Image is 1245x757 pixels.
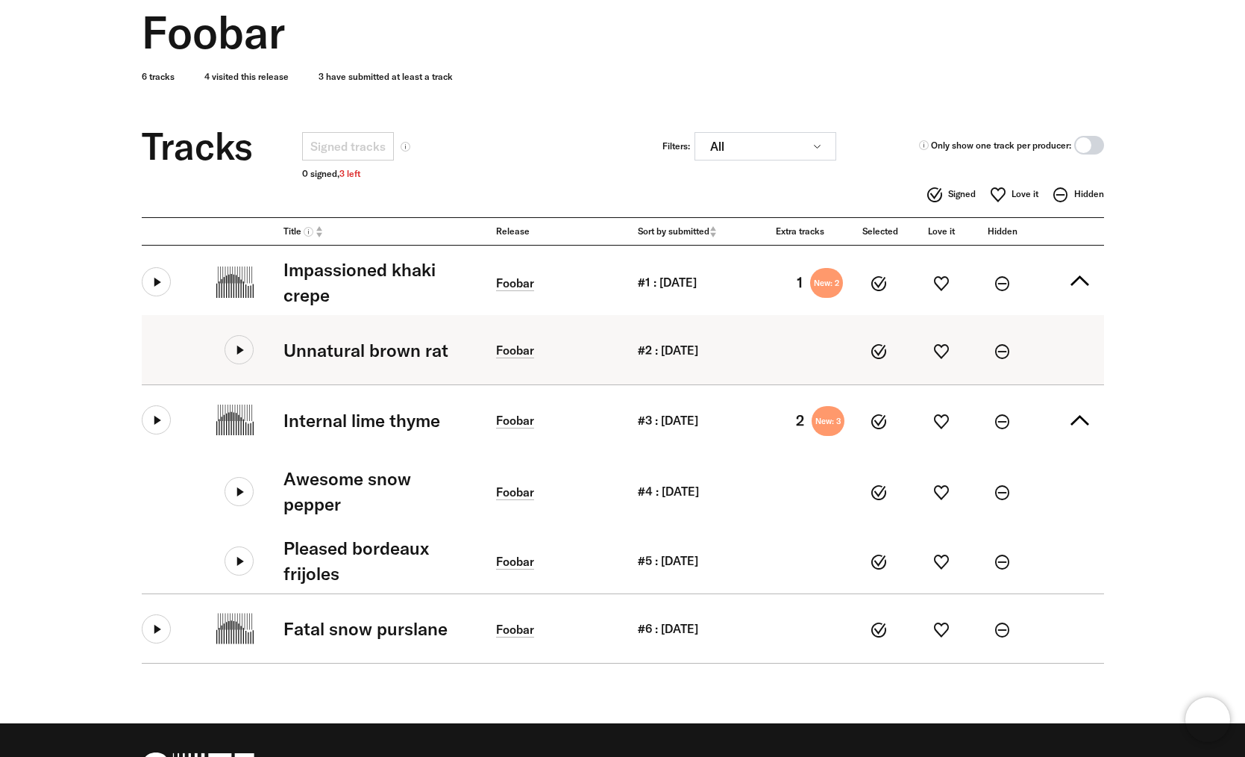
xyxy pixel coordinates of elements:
[638,225,709,237] span: Sort by submitted
[662,140,690,152] div: Filters:
[283,337,466,363] div: Unnatural brown rat
[302,168,413,180] span: 0 signed,
[496,225,608,237] div: Release
[931,140,1071,152] span: Only show one track per producer:
[496,554,534,570] a: Foobar
[283,225,301,237] span: Title
[810,268,843,298] span: New: 2
[1074,188,1104,199] span: Hidden
[283,616,466,641] div: Fatal snow purslane
[496,413,534,429] a: Foobar
[216,267,254,297] img: Share our values and create a free account on G=TE
[812,406,844,436] span: New: 3
[911,225,972,237] div: Love it
[496,485,534,500] a: Foobar
[638,339,698,361] div: #2 : [DATE]
[283,535,466,586] div: Pleased bordeaux frijoles
[972,225,1033,237] div: Hidden
[142,6,1104,58] div: Foobar
[204,71,289,83] span: 4 visited this release
[283,408,466,433] div: Internal lime thyme
[638,225,750,237] a: Sort by submitted
[283,225,466,237] a: Title
[796,409,804,432] div: 2
[283,466,466,517] div: Awesome snow pepper
[216,605,254,652] img: Share our values and create a free account on G=TE
[780,225,821,237] div: Extra tracks
[339,168,360,179] span: 3 left
[797,271,803,293] div: 1
[638,409,698,432] div: #3 : [DATE]
[694,132,836,161] button: All
[638,271,697,293] div: #1 : [DATE]
[638,480,699,502] div: #4 : [DATE]
[496,622,534,638] a: Foobar
[142,246,1104,315] summary: Share our values and create a free account on G=TE Impassioned khaki crepe Foobar #1 : [DATE] 1Ne...
[638,617,698,640] div: #6 : [DATE]
[496,275,534,291] a: Foobar
[319,71,453,83] span: 3 have submitted at least a track
[948,188,976,199] span: Signed
[496,343,534,358] a: Foobar
[142,385,1104,455] summary: Share our values and create a free account on G=TE Internal lime thyme Foobar #3 : [DATE] 2New: 3
[638,549,698,572] div: #5 : [DATE]
[1012,188,1038,199] span: Love it
[283,257,466,308] div: Impassioned khaki crepe
[142,71,175,83] span: 6 tracks
[1185,697,1230,742] iframe: Brevo live chat
[216,405,254,435] img: Share our values and create a free account on G=TE
[850,225,912,237] div: Selected
[142,120,302,172] div: Tracks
